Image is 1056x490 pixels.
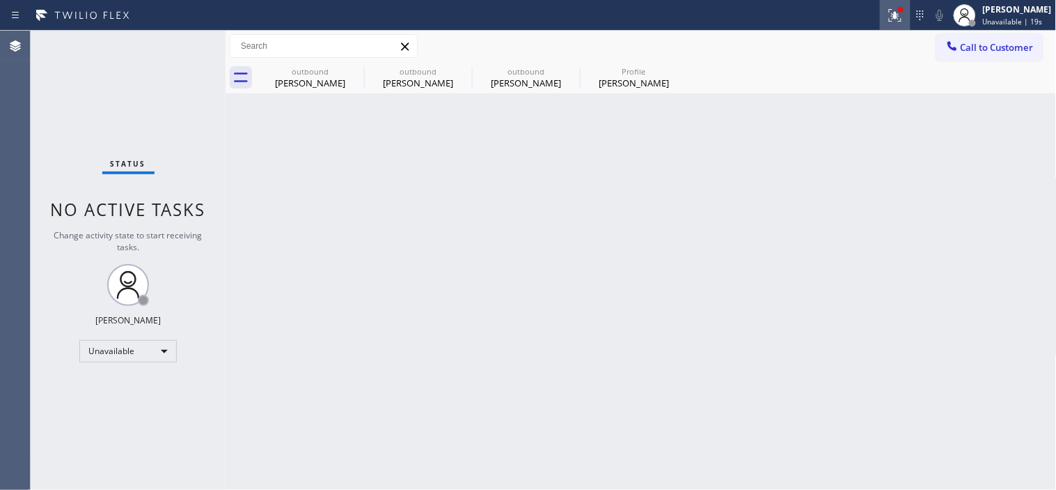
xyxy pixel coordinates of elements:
[581,62,686,93] div: Stephanie Reuben
[54,229,203,253] span: Change activity state to start receiving tasks.
[983,17,1043,26] span: Unavailable | 19s
[983,3,1052,15] div: [PERSON_NAME]
[581,77,686,89] div: [PERSON_NAME]
[95,314,161,326] div: [PERSON_NAME]
[365,66,471,77] div: outbound
[111,159,146,169] span: Status
[258,62,363,93] div: William Torres
[51,198,206,221] span: No active tasks
[473,77,578,89] div: [PERSON_NAME]
[258,66,363,77] div: outbound
[473,62,578,93] div: Sasha Ramsawak
[581,66,686,77] div: Profile
[936,34,1043,61] button: Call to Customer
[230,35,417,57] input: Search
[365,77,471,89] div: [PERSON_NAME]
[79,340,177,362] div: Unavailable
[258,77,363,89] div: [PERSON_NAME]
[365,62,471,93] div: Sasha Ramsawak
[473,66,578,77] div: outbound
[930,6,949,25] button: Mute
[961,41,1034,54] span: Call to Customer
